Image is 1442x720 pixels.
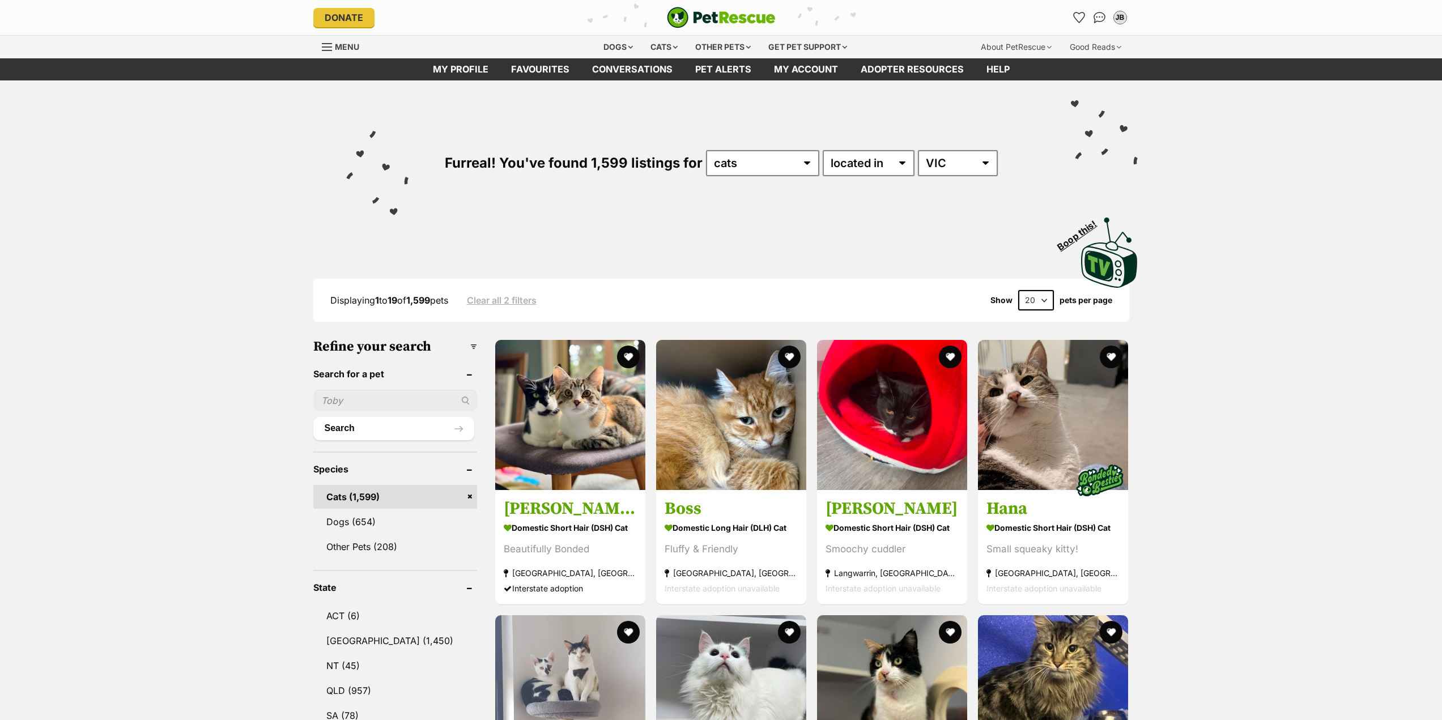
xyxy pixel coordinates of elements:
strong: 1 [375,295,379,306]
strong: [GEOGRAPHIC_DATA], [GEOGRAPHIC_DATA] [665,565,798,581]
a: Other Pets (208) [313,535,477,559]
span: Displaying to of pets [330,295,448,306]
button: favourite [778,346,801,368]
a: NT (45) [313,654,477,678]
input: Toby [313,390,477,411]
button: My account [1111,8,1129,27]
a: Boss Domestic Long Hair (DLH) Cat Fluffy & Friendly [GEOGRAPHIC_DATA], [GEOGRAPHIC_DATA] Intersta... [656,489,806,604]
div: JB [1115,12,1126,23]
a: [PERSON_NAME] & Bee 🩷 Domestic Short Hair (DSH) Cat Beautifully Bonded [GEOGRAPHIC_DATA], [GEOGRA... [495,489,645,604]
div: Get pet support [760,36,855,58]
a: QLD (957) [313,679,477,702]
a: Dogs (654) [313,510,477,534]
span: Interstate adoption unavailable [986,583,1101,593]
button: favourite [1100,621,1122,644]
div: Smoochy cuddler [826,542,959,557]
div: Dogs [595,36,641,58]
label: pets per page [1060,296,1112,305]
button: favourite [1100,346,1122,368]
h3: Hana [986,498,1120,519]
a: Menu [322,36,367,56]
div: Interstate adoption [504,581,637,596]
div: Fluffy & Friendly [665,542,798,557]
a: conversations [581,58,684,80]
img: logo-cat-932fe2b9b8326f06289b0f2fb663e598f794de774fb13d1741a6617ecf9a85b4.svg [667,7,776,28]
header: Search for a pet [313,369,477,379]
img: Hana - Domestic Short Hair (DSH) Cat [978,340,1128,490]
div: Other pets [687,36,759,58]
a: Favourites [500,58,581,80]
div: Good Reads [1062,36,1129,58]
a: [GEOGRAPHIC_DATA] (1,450) [313,629,477,653]
a: Hana Domestic Short Hair (DSH) Cat Small squeaky kitty! [GEOGRAPHIC_DATA], [GEOGRAPHIC_DATA] Inte... [978,489,1128,604]
span: Show [990,296,1013,305]
span: Interstate adoption unavailable [826,583,941,593]
a: Clear all 2 filters [467,295,537,305]
button: favourite [617,346,640,368]
strong: Domestic Short Hair (DSH) Cat [986,519,1120,536]
a: Boop this! [1081,207,1138,290]
img: bonded besties [1071,452,1128,509]
strong: Langwarrin, [GEOGRAPHIC_DATA] [826,565,959,581]
button: Search [313,417,474,440]
span: Interstate adoption unavailable [665,583,780,593]
strong: Domestic Short Hair (DSH) Cat [504,519,637,536]
header: Species [313,464,477,474]
a: Pet alerts [684,58,763,80]
strong: [GEOGRAPHIC_DATA], [GEOGRAPHIC_DATA] [504,565,637,581]
div: About PetRescue [973,36,1060,58]
img: Boss - Domestic Long Hair (DLH) Cat [656,340,806,490]
img: chat-41dd97257d64d25036548639549fe6c8038ab92f7586957e7f3b1b290dea8141.svg [1094,12,1105,23]
a: PetRescue [667,7,776,28]
img: PetRescue TV logo [1081,218,1138,288]
a: [PERSON_NAME] Domestic Short Hair (DSH) Cat Smoochy cuddler Langwarrin, [GEOGRAPHIC_DATA] Interst... [817,489,967,604]
button: favourite [778,621,801,644]
strong: Domestic Long Hair (DLH) Cat [665,519,798,536]
button: favourite [939,346,962,368]
h3: Boss [665,498,798,519]
strong: [GEOGRAPHIC_DATA], [GEOGRAPHIC_DATA] [986,565,1120,581]
a: Cats (1,599) [313,485,477,509]
img: Elsie & Bee 🩷 - Domestic Short Hair (DSH) Cat [495,340,645,490]
strong: 1,599 [406,295,430,306]
a: Donate [313,8,375,27]
a: Conversations [1091,8,1109,27]
strong: 19 [388,295,397,306]
strong: Domestic Short Hair (DSH) Cat [826,519,959,536]
header: State [313,582,477,593]
img: Laverne - Domestic Short Hair (DSH) Cat [817,340,967,490]
span: Furreal! You've found 1,599 listings for [445,155,703,171]
span: Boop this! [1055,211,1107,252]
h3: [PERSON_NAME] [826,498,959,519]
div: Beautifully Bonded [504,542,637,557]
a: My account [763,58,849,80]
h3: Refine your search [313,339,477,355]
ul: Account quick links [1070,8,1129,27]
button: favourite [617,621,640,644]
span: Menu [335,42,359,52]
a: ACT (6) [313,604,477,628]
button: favourite [939,621,962,644]
a: My profile [422,58,500,80]
div: Small squeaky kitty! [986,542,1120,557]
a: Favourites [1070,8,1088,27]
a: Adopter resources [849,58,975,80]
a: Help [975,58,1021,80]
h3: [PERSON_NAME] & Bee 🩷 [504,498,637,519]
div: Cats [643,36,686,58]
